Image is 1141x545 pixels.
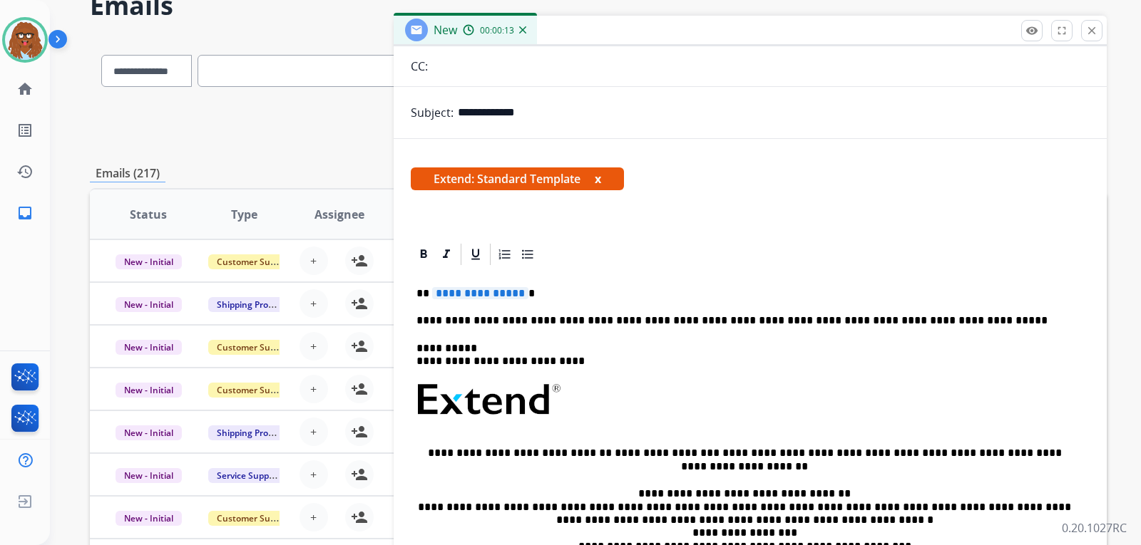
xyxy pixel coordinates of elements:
button: + [300,503,328,531]
span: New [434,22,457,38]
span: + [310,252,317,269]
div: Ordered List [494,244,516,265]
span: Customer Support [208,340,301,355]
mat-icon: list_alt [16,122,34,139]
span: Status [130,206,167,223]
span: Assignee [314,206,364,223]
mat-icon: person_add [351,466,368,483]
button: + [300,417,328,446]
span: New - Initial [116,297,182,312]
button: + [300,246,328,275]
span: + [310,466,317,483]
mat-icon: home [16,81,34,98]
p: Subject: [411,104,454,121]
button: + [300,289,328,318]
span: New - Initial [116,340,182,355]
span: + [310,295,317,312]
div: Bold [413,244,434,265]
span: 00:00:13 [480,25,514,36]
span: New - Initial [116,254,182,269]
span: New - Initial [116,425,182,440]
span: Shipping Protection [208,425,306,440]
mat-icon: person_add [351,338,368,355]
p: CC: [411,58,428,75]
mat-icon: person_add [351,423,368,440]
p: 0.20.1027RC [1062,519,1127,536]
button: + [300,375,328,403]
span: Customer Support [208,511,301,526]
img: avatar [5,20,45,60]
mat-icon: person_add [351,380,368,398]
mat-icon: person_add [351,509,368,526]
span: New - Initial [116,511,182,526]
mat-icon: remove_red_eye [1025,24,1038,37]
span: Type [231,206,257,223]
mat-icon: person_add [351,295,368,312]
div: Italic [436,244,457,265]
button: + [300,332,328,360]
mat-icon: fullscreen [1055,24,1068,37]
div: Bullet List [517,244,538,265]
mat-icon: close [1085,24,1098,37]
mat-icon: inbox [16,204,34,222]
span: + [310,380,317,398]
span: + [310,509,317,526]
span: Customer Support [208,254,301,269]
span: + [310,423,317,440]
p: Emails (217) [90,165,165,182]
span: Customer Support [208,383,301,398]
button: + [300,460,328,489]
mat-icon: person_add [351,252,368,269]
span: + [310,338,317,355]
span: Shipping Protection [208,297,306,312]
mat-icon: history [16,163,34,180]
div: Underline [465,244,486,265]
button: x [595,170,601,187]
span: Service Support [208,468,290,483]
span: New - Initial [116,468,182,483]
span: Extend: Standard Template [411,167,624,190]
span: New - Initial [116,383,182,398]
